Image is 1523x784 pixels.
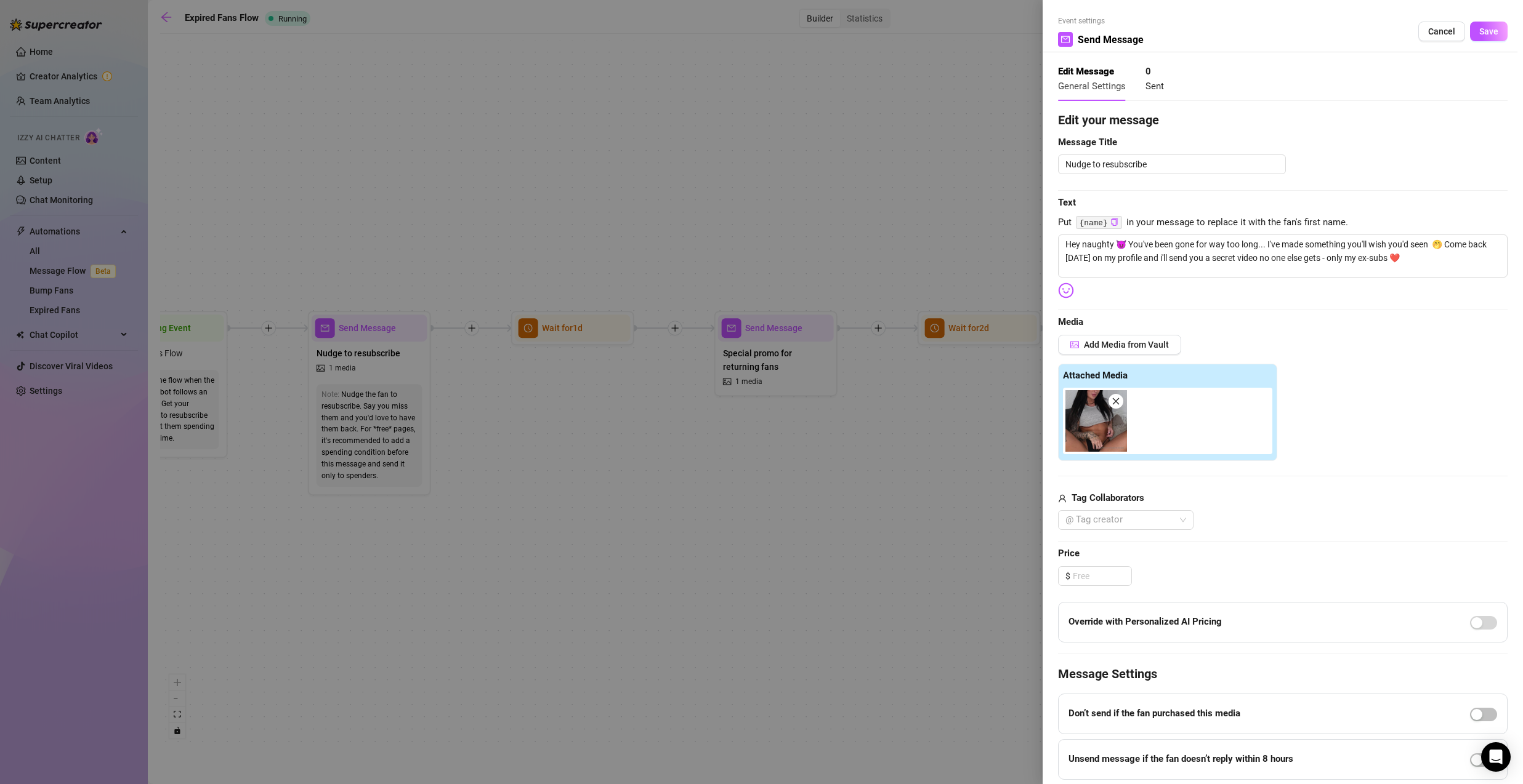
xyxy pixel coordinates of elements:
textarea: Hey naughty 😈 You've been gone for way too long... I've made something you'll wish you'd seen 🤭 C... [1058,234,1508,278]
strong: Don’t send if the fan purchased this media [1069,708,1240,719]
span: Send Message [1078,32,1144,47]
span: Save [1479,26,1498,36]
div: Open Intercom Messenger [1481,742,1511,772]
button: Click to Copy [1110,218,1118,227]
strong: Edit Message [1058,66,1114,77]
strong: Unsend message if the fan doesn’t reply within 8 hours [1069,753,1293,764]
strong: Tag Collaborators [1072,492,1144,503]
button: Save [1470,22,1508,41]
span: Cancel [1428,26,1455,36]
input: Free [1073,567,1131,585]
strong: Message Title [1058,137,1117,148]
span: mail [1061,35,1070,44]
span: picture [1070,340,1079,349]
span: Add Media from Vault [1084,340,1169,350]
span: Sent [1145,81,1164,92]
strong: 0 [1145,66,1151,77]
strong: Price [1058,548,1080,559]
span: Put in your message to replace it with the fan's first name. [1058,215,1508,230]
strong: Attached Media [1063,370,1128,381]
strong: Edit your message [1058,113,1159,127]
button: Cancel [1418,22,1465,41]
span: General Settings [1058,81,1126,92]
textarea: Nudge to resubscribe [1058,154,1286,174]
strong: Text [1058,197,1076,208]
strong: Override with Personalized AI Pricing [1069,616,1222,627]
img: media [1065,390,1127,452]
strong: Media [1058,316,1083,327]
button: Add Media from Vault [1058,335,1181,354]
span: close [1112,397,1120,406]
span: user [1058,491,1067,506]
span: Event settings [1058,15,1144,27]
h4: Message Settings [1058,665,1508,682]
code: {name} [1076,216,1122,229]
img: svg%3e [1058,282,1074,298]
span: copy [1110,218,1118,226]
